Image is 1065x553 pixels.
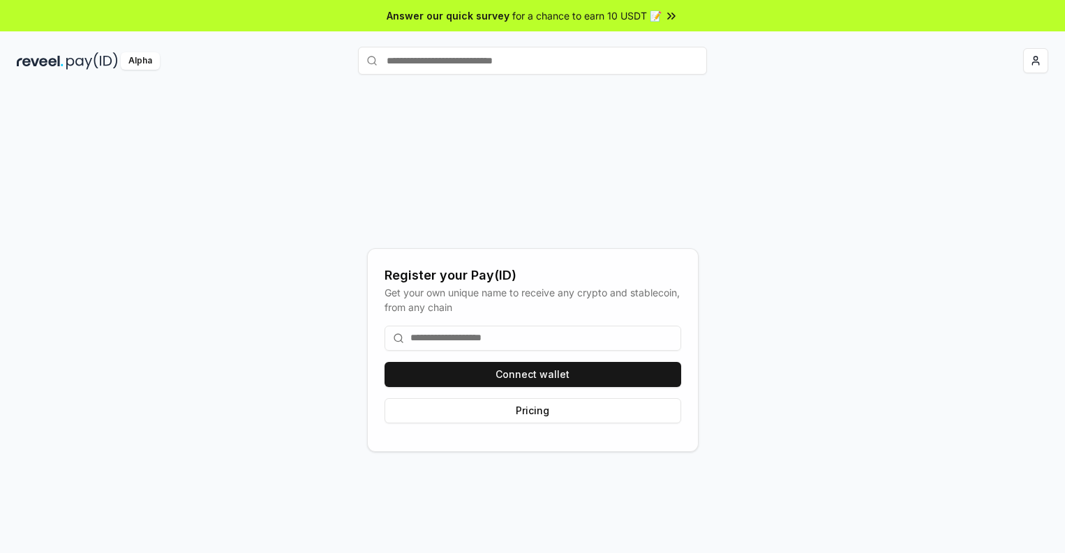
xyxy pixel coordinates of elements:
div: Alpha [121,52,160,70]
span: for a chance to earn 10 USDT 📝 [512,8,662,23]
img: pay_id [66,52,118,70]
img: reveel_dark [17,52,64,70]
button: Pricing [385,398,681,423]
div: Get your own unique name to receive any crypto and stablecoin, from any chain [385,285,681,315]
span: Answer our quick survey [387,8,509,23]
div: Register your Pay(ID) [385,266,681,285]
button: Connect wallet [385,362,681,387]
